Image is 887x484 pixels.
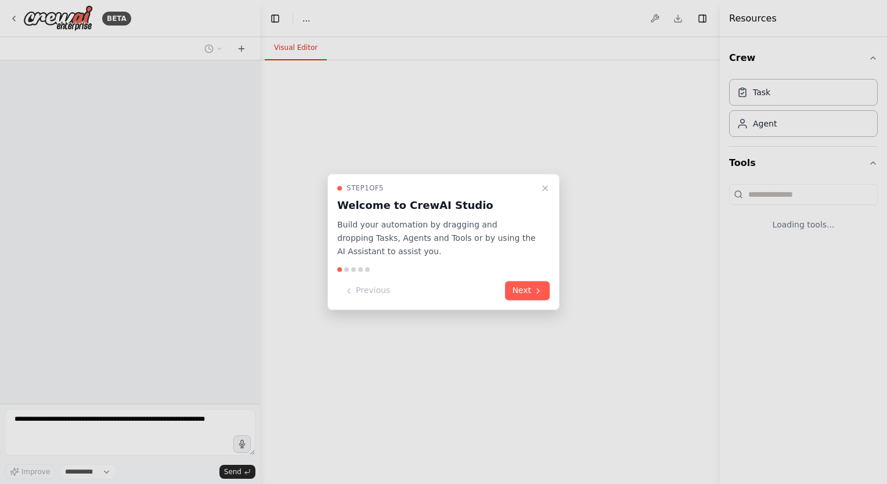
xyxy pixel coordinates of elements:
button: Close walkthrough [538,181,552,195]
p: Build your automation by dragging and dropping Tasks, Agents and Tools or by using the AI Assista... [337,218,536,258]
h3: Welcome to CrewAI Studio [337,197,536,214]
button: Previous [337,281,397,301]
button: Next [505,281,550,301]
span: Step 1 of 5 [347,183,384,193]
button: Hide left sidebar [267,10,283,27]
